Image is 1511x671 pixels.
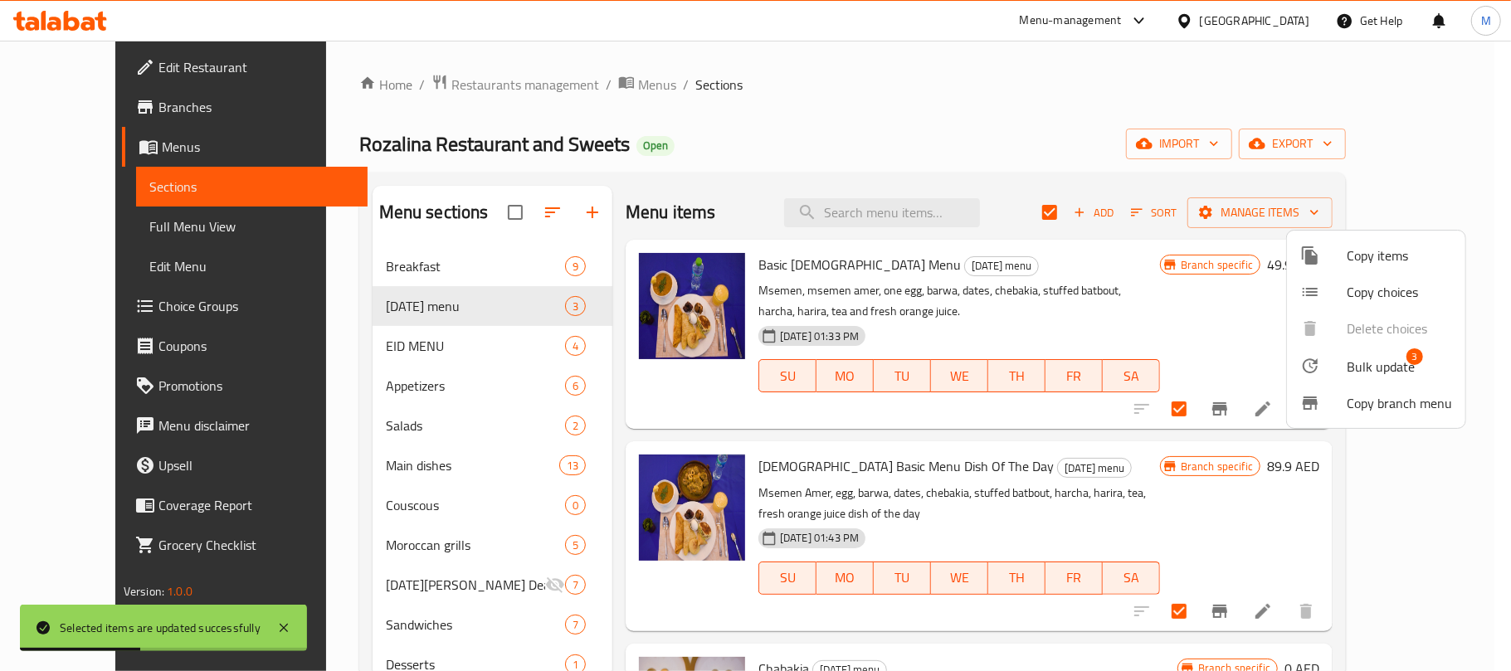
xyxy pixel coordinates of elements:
[1347,282,1452,302] span: Copy choices
[1406,348,1423,365] span: 3
[60,619,261,637] div: Selected items are updated successfully
[1347,393,1452,413] span: Copy branch menu
[1347,246,1452,265] span: Copy items
[1347,357,1415,377] span: Bulk update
